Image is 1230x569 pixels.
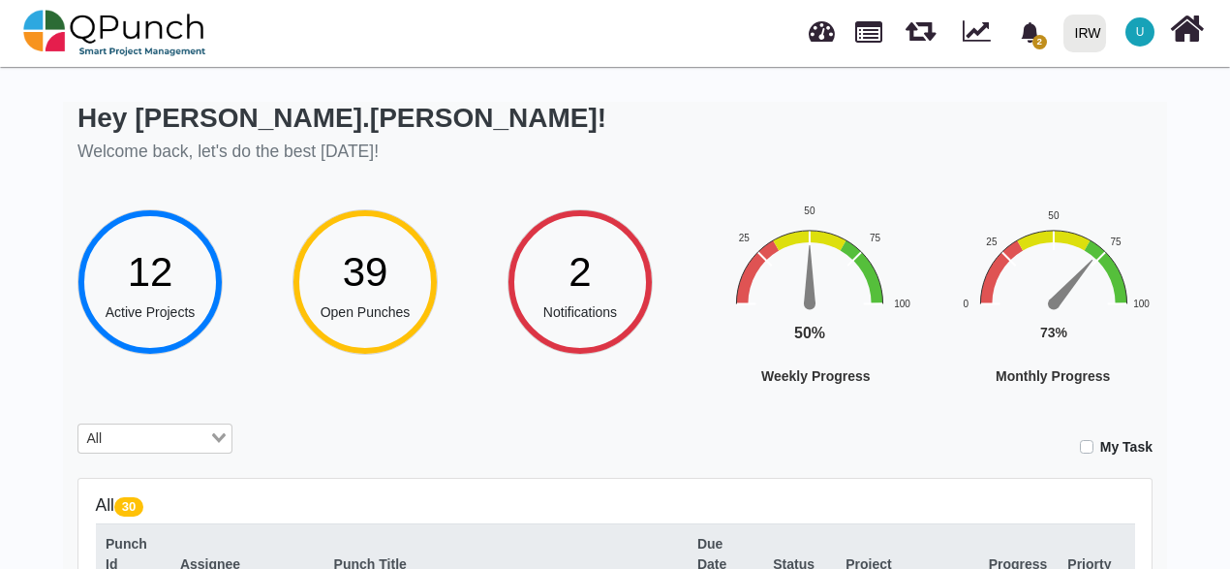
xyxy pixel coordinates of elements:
[894,298,910,308] text: 100
[809,12,835,41] span: Dashboard
[1032,35,1047,49] span: 2
[996,368,1110,384] text: Monthly Progress
[953,1,1008,65] div: Dynamic Report
[1133,298,1150,308] text: 100
[77,102,606,135] h2: Hey [PERSON_NAME].[PERSON_NAME]!
[906,10,936,42] span: Releases
[23,4,206,62] img: qpunch-sp.fa6292f.png
[723,203,1023,443] svg: Interactive chart
[986,236,998,246] text: 25
[1170,11,1204,47] i: Home
[1100,437,1153,458] label: My Task
[739,233,751,243] text: 25
[1013,15,1047,49] div: Notification
[77,142,606,162] h5: Welcome back, let's do the best [DATE]!
[1110,236,1122,246] text: 75
[855,13,882,43] span: Projects
[804,245,815,303] path: 50 %. Speed.
[804,205,815,216] text: 50
[964,298,969,308] text: 0
[1075,16,1101,50] div: IRW
[1114,1,1166,63] a: U
[569,249,591,295] span: 2
[96,495,1135,516] h5: All
[1040,325,1068,340] text: 73%
[343,249,388,295] span: 39
[723,203,1023,443] div: Weekly Progress. Highcharts interactive chart.
[321,304,411,320] span: Open Punches
[1125,17,1154,47] span: Usman.ali
[108,428,207,450] input: Search for option
[761,368,871,384] text: Weekly Progress
[128,249,173,295] span: 12
[1049,256,1096,307] path: 73 %. Speed.
[1055,1,1114,65] a: IRW
[1048,210,1060,221] text: 50
[77,424,232,455] div: Search for option
[1136,26,1145,38] span: U
[543,304,617,320] span: Notifications
[870,233,881,243] text: 75
[82,428,107,450] span: All
[106,304,196,320] span: Active Projects
[1020,22,1040,43] svg: bell fill
[1008,1,1056,62] a: bell fill2
[114,497,143,517] span: 30
[794,325,825,341] text: 50%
